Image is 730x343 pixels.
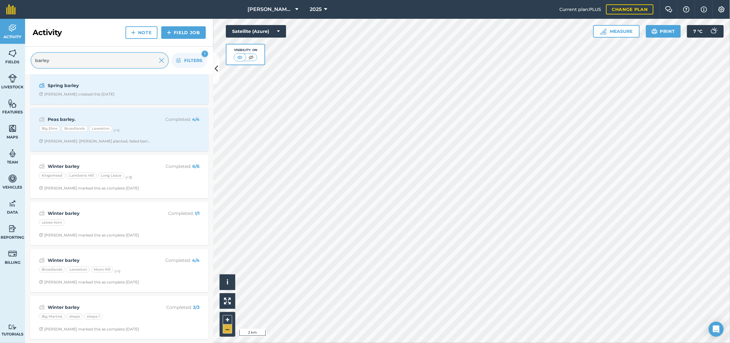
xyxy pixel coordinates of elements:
img: fieldmargin Logo [6,4,16,14]
img: svg+xml;base64,PHN2ZyB4bWxucz0iaHR0cDovL3d3dy53My5vcmcvMjAwMC9zdmciIHdpZHRoPSI1NiIgaGVpZ2h0PSI2MC... [8,49,17,58]
img: Clock with arrow pointing clockwise [39,327,43,331]
a: Peas barley.Completed: 4/4Big ElmsBroadlandsLeweston(+1)Clock with arrow pointing clockwise[PERSO... [34,112,205,148]
div: Lamberts Hill [67,173,97,179]
div: [PERSON_NAME] marked this as complete [DATE] [39,186,139,191]
span: 7 ° C [693,25,702,38]
img: svg+xml;base64,PD94bWwgdmVyc2lvbj0iMS4wIiBlbmNvZGluZz0idXRmLTgiPz4KPCEtLSBHZW5lcmF0b3I6IEFkb2JlIE... [8,199,17,208]
p: Completed : [150,304,200,311]
div: Broadlands [39,267,65,273]
img: A question mark icon [683,6,690,13]
strong: Winter barley [48,304,147,311]
button: + [223,315,232,325]
img: Ruler icon [600,28,606,34]
img: svg+xml;base64,PD94bWwgdmVyc2lvbj0iMS4wIiBlbmNvZGluZz0idXRmLTgiPz4KPCEtLSBHZW5lcmF0b3I6IEFkb2JlIE... [8,249,17,258]
small: (+ 1 ) [115,269,120,273]
img: Clock with arrow pointing clockwise [39,233,43,237]
strong: Winter barley [48,257,147,264]
img: svg+xml;base64,PHN2ZyB4bWxucz0iaHR0cDovL3d3dy53My5vcmcvMjAwMC9zdmciIHdpZHRoPSI1NiIgaGVpZ2h0PSI2MC... [8,124,17,133]
strong: 1 / 1 [195,210,200,216]
div: [PERSON_NAME] marked this as complete [DATE] [39,327,139,332]
button: Satellite (Azure) [226,25,286,38]
div: Moon Hill [91,267,113,273]
img: svg+xml;base64,PD94bWwgdmVyc2lvbj0iMS4wIiBlbmNvZGluZz0idXRmLTgiPz4KPCEtLSBHZW5lcmF0b3I6IEFkb2JlIE... [39,304,45,311]
img: svg+xml;base64,PHN2ZyB4bWxucz0iaHR0cDovL3d3dy53My5vcmcvMjAwMC9zdmciIHdpZHRoPSIxOSIgaGVpZ2h0PSIyNC... [652,28,658,35]
img: svg+xml;base64,PHN2ZyB4bWxucz0iaHR0cDovL3d3dy53My5vcmcvMjAwMC9zdmciIHdpZHRoPSI1MCIgaGVpZ2h0PSI0MC... [236,54,244,60]
span: Current plan : PLUS [559,6,601,13]
img: svg+xml;base64,PD94bWwgdmVyc2lvbj0iMS4wIiBlbmNvZGluZz0idXRmLTgiPz4KPCEtLSBHZW5lcmF0b3I6IEFkb2JlIE... [8,149,17,158]
img: Clock with arrow pointing clockwise [39,139,43,143]
img: Clock with arrow pointing clockwise [39,186,43,190]
h2: Activity [33,28,62,38]
div: Broadlands [61,126,88,132]
input: Search for an activity [31,53,168,68]
span: Filters [184,57,202,64]
div: Big Elms [39,126,60,132]
img: Clock with arrow pointing clockwise [39,280,43,284]
strong: Peas barley. [48,116,147,123]
img: svg+xml;base64,PD94bWwgdmVyc2lvbj0iMS4wIiBlbmNvZGluZz0idXRmLTgiPz4KPCEtLSBHZW5lcmF0b3I6IEFkb2JlIE... [8,324,17,330]
button: – [223,325,232,334]
strong: Spring barley [48,82,147,89]
strong: 6 / 6 [192,164,200,169]
strong: 4 / 4 [192,257,200,263]
span: 2025 [310,6,322,13]
div: [PERSON_NAME] marked this as complete [DATE] [39,233,139,238]
button: i [220,274,235,290]
small: (+ 3 ) [125,175,132,180]
div: calves horn [39,220,65,226]
img: svg+xml;base64,PD94bWwgdmVyc2lvbj0iMS4wIiBlbmNvZGluZz0idXRmLTgiPz4KPCEtLSBHZW5lcmF0b3I6IEFkb2JlIE... [39,82,45,89]
div: [PERSON_NAME]: [PERSON_NAME] planted, failed barl... [39,139,150,144]
img: svg+xml;base64,PD94bWwgdmVyc2lvbj0iMS4wIiBlbmNvZGluZz0idXRmLTgiPz4KPCEtLSBHZW5lcmF0b3I6IEFkb2JlIE... [707,25,720,38]
span: i [226,278,228,286]
div: [PERSON_NAME] created this [DATE] [39,92,115,97]
strong: 3 / 3 [193,304,200,310]
p: Completed : [150,116,200,123]
img: svg+xml;base64,PD94bWwgdmVyc2lvbj0iMS4wIiBlbmNvZGluZz0idXRmLTgiPz4KPCEtLSBHZW5lcmF0b3I6IEFkb2JlIE... [8,23,17,33]
strong: Winter barley [48,163,147,170]
a: Change plan [606,4,653,14]
img: svg+xml;base64,PD94bWwgdmVyc2lvbj0iMS4wIiBlbmNvZGluZz0idXRmLTgiPz4KPCEtLSBHZW5lcmF0b3I6IEFkb2JlIE... [39,116,45,123]
strong: Winter barley [48,210,147,217]
img: Four arrows, one pointing top left, one top right, one bottom right and the last bottom left [224,298,231,304]
div: [PERSON_NAME] marked this as complete [DATE] [39,280,139,285]
img: svg+xml;base64,PD94bWwgdmVyc2lvbj0iMS4wIiBlbmNvZGluZz0idXRmLTgiPz4KPCEtLSBHZW5lcmF0b3I6IEFkb2JlIE... [39,210,45,217]
div: Leweston [67,267,90,273]
img: svg+xml;base64,PHN2ZyB4bWxucz0iaHR0cDovL3d3dy53My5vcmcvMjAwMC9zdmciIHdpZHRoPSIxNCIgaGVpZ2h0PSIyNC... [167,29,171,36]
img: Clock with arrow pointing clockwise [39,92,43,96]
img: svg+xml;base64,PHN2ZyB4bWxucz0iaHR0cDovL3d3dy53My5vcmcvMjAwMC9zdmciIHdpZHRoPSIxNyIgaGVpZ2h0PSIxNy... [701,6,707,13]
div: Open Intercom Messenger [709,322,724,337]
div: Leweston [89,126,112,132]
a: Winter barleyCompleted: 6/6KingsmeadLamberts HillLong Leaze(+3)Clock with arrow pointing clockwis... [34,159,205,195]
a: Winter barleyCompleted: 1/1calves hornClock with arrow pointing clockwise[PERSON_NAME] marked thi... [34,206,205,242]
p: Completed : [150,163,200,170]
img: svg+xml;base64,PHN2ZyB4bWxucz0iaHR0cDovL3d3dy53My5vcmcvMjAwMC9zdmciIHdpZHRoPSIxNCIgaGVpZ2h0PSIyNC... [131,29,136,36]
a: Winter barleyCompleted: 4/4BroadlandsLewestonMoon Hill(+1)Clock with arrow pointing clockwise[PER... [34,253,205,288]
img: svg+xml;base64,PHN2ZyB4bWxucz0iaHR0cDovL3d3dy53My5vcmcvMjAwMC9zdmciIHdpZHRoPSI1NiIgaGVpZ2h0PSI2MC... [8,99,17,108]
img: svg+xml;base64,PD94bWwgdmVyc2lvbj0iMS4wIiBlbmNvZGluZz0idXRmLTgiPz4KPCEtLSBHZW5lcmF0b3I6IEFkb2JlIE... [39,257,45,264]
img: svg+xml;base64,PD94bWwgdmVyc2lvbj0iMS4wIiBlbmNvZGluZz0idXRmLTgiPz4KPCEtLSBHZW5lcmF0b3I6IEFkb2JlIE... [8,74,17,83]
div: Kingsmead [39,173,65,179]
img: svg+xml;base64,PD94bWwgdmVyc2lvbj0iMS4wIiBlbmNvZGluZz0idXRmLTgiPz4KPCEtLSBHZW5lcmF0b3I6IEFkb2JlIE... [8,174,17,183]
small: (+ 1 ) [114,128,120,133]
div: sheps 1 [84,314,103,320]
p: Completed : [150,210,200,217]
div: 1 [201,50,208,57]
img: svg+xml;base64,PHN2ZyB4bWxucz0iaHR0cDovL3d3dy53My5vcmcvMjAwMC9zdmciIHdpZHRoPSI1MCIgaGVpZ2h0PSI0MC... [247,54,255,60]
a: Note [125,26,157,39]
a: Spring barleyClock with arrow pointing clockwise[PERSON_NAME] created this [DATE] [34,78,205,101]
button: Print [646,25,681,38]
a: Field Job [161,26,206,39]
a: Winter barleyCompleted: 3/3Big Martinsshepssheps 1Clock with arrow pointing clockwise[PERSON_NAME... [34,300,205,335]
div: Big Martins [39,314,65,320]
button: Measure [593,25,640,38]
img: Two speech bubbles overlapping with the left bubble in the forefront [665,6,673,13]
img: svg+xml;base64,PD94bWwgdmVyc2lvbj0iMS4wIiBlbmNvZGluZz0idXRmLTgiPz4KPCEtLSBHZW5lcmF0b3I6IEFkb2JlIE... [39,163,45,170]
div: sheps [67,314,83,320]
div: Visibility: On [234,48,258,53]
img: svg+xml;base64,PHN2ZyB4bWxucz0iaHR0cDovL3d3dy53My5vcmcvMjAwMC9zdmciIHdpZHRoPSIyMiIgaGVpZ2h0PSIzMC... [159,57,164,64]
span: [PERSON_NAME] LTD [248,6,293,13]
div: Long Leaze [98,173,124,179]
img: svg+xml;base64,PD94bWwgdmVyc2lvbj0iMS4wIiBlbmNvZGluZz0idXRmLTgiPz4KPCEtLSBHZW5lcmF0b3I6IEFkb2JlIE... [8,224,17,233]
button: 7 °C [687,25,724,38]
button: Filters [171,53,207,68]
